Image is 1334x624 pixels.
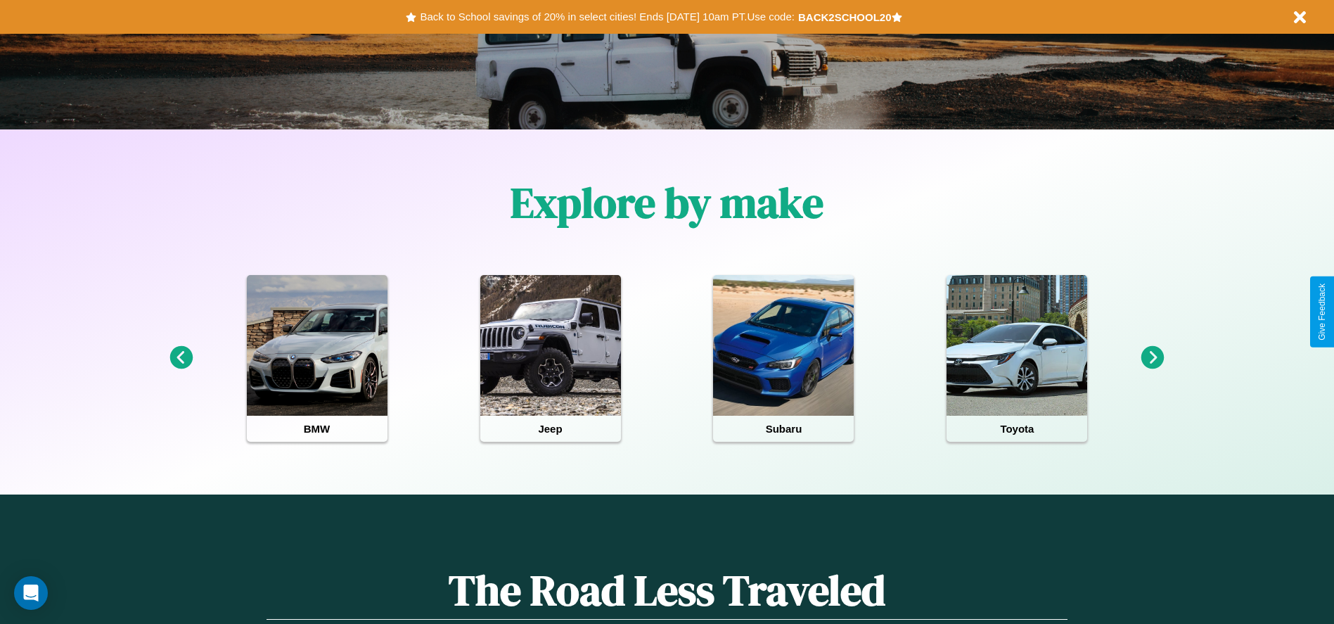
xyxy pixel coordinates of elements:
[511,174,823,231] h1: Explore by make
[480,416,621,442] h4: Jeep
[947,416,1087,442] h4: Toyota
[1317,284,1327,340] div: Give Feedback
[798,11,892,23] b: BACK2SCHOOL20
[713,416,854,442] h4: Subaru
[247,416,387,442] h4: BMW
[267,561,1067,620] h1: The Road Less Traveled
[416,7,797,27] button: Back to School savings of 20% in select cities! Ends [DATE] 10am PT.Use code:
[14,576,48,610] div: Open Intercom Messenger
